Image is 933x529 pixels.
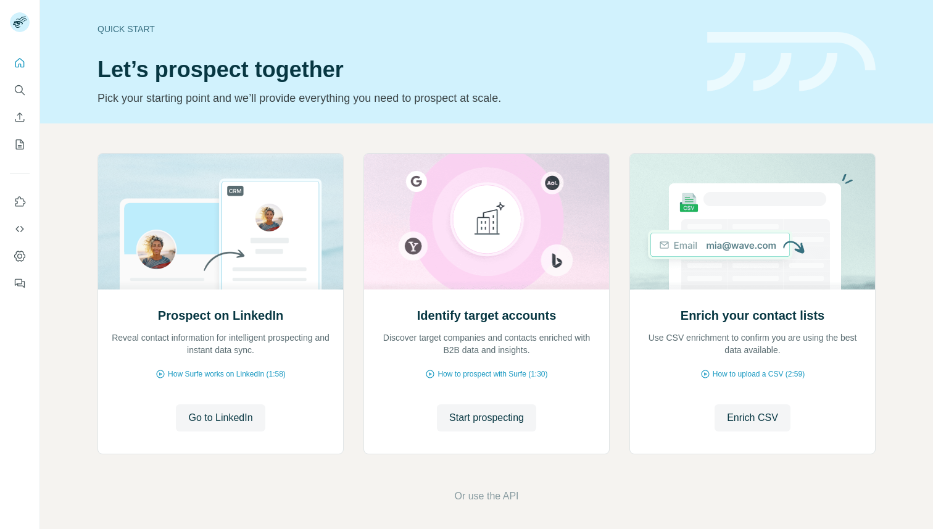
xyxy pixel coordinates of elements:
[629,154,876,289] img: Enrich your contact lists
[417,307,557,324] h2: Identify target accounts
[10,191,30,213] button: Use Surfe on LinkedIn
[97,23,692,35] div: Quick start
[97,90,692,107] p: Pick your starting point and we’ll provide everything you need to prospect at scale.
[715,404,790,431] button: Enrich CSV
[376,331,597,356] p: Discover target companies and contacts enriched with B2B data and insights.
[642,331,863,356] p: Use CSV enrichment to confirm you are using the best data available.
[10,245,30,267] button: Dashboard
[727,410,778,425] span: Enrich CSV
[437,404,536,431] button: Start prospecting
[97,57,692,82] h1: Let’s prospect together
[10,272,30,294] button: Feedback
[707,32,876,92] img: banner
[110,331,331,356] p: Reveal contact information for intelligent prospecting and instant data sync.
[10,52,30,74] button: Quick start
[97,154,344,289] img: Prospect on LinkedIn
[437,369,547,380] span: How to prospect with Surfe (1:30)
[363,154,610,289] img: Identify target accounts
[10,133,30,156] button: My lists
[454,489,518,504] button: Or use the API
[10,218,30,240] button: Use Surfe API
[449,410,524,425] span: Start prospecting
[176,404,265,431] button: Go to LinkedIn
[681,307,824,324] h2: Enrich your contact lists
[158,307,283,324] h2: Prospect on LinkedIn
[10,106,30,128] button: Enrich CSV
[168,369,286,380] span: How Surfe works on LinkedIn (1:58)
[713,369,805,380] span: How to upload a CSV (2:59)
[188,410,252,425] span: Go to LinkedIn
[10,79,30,101] button: Search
